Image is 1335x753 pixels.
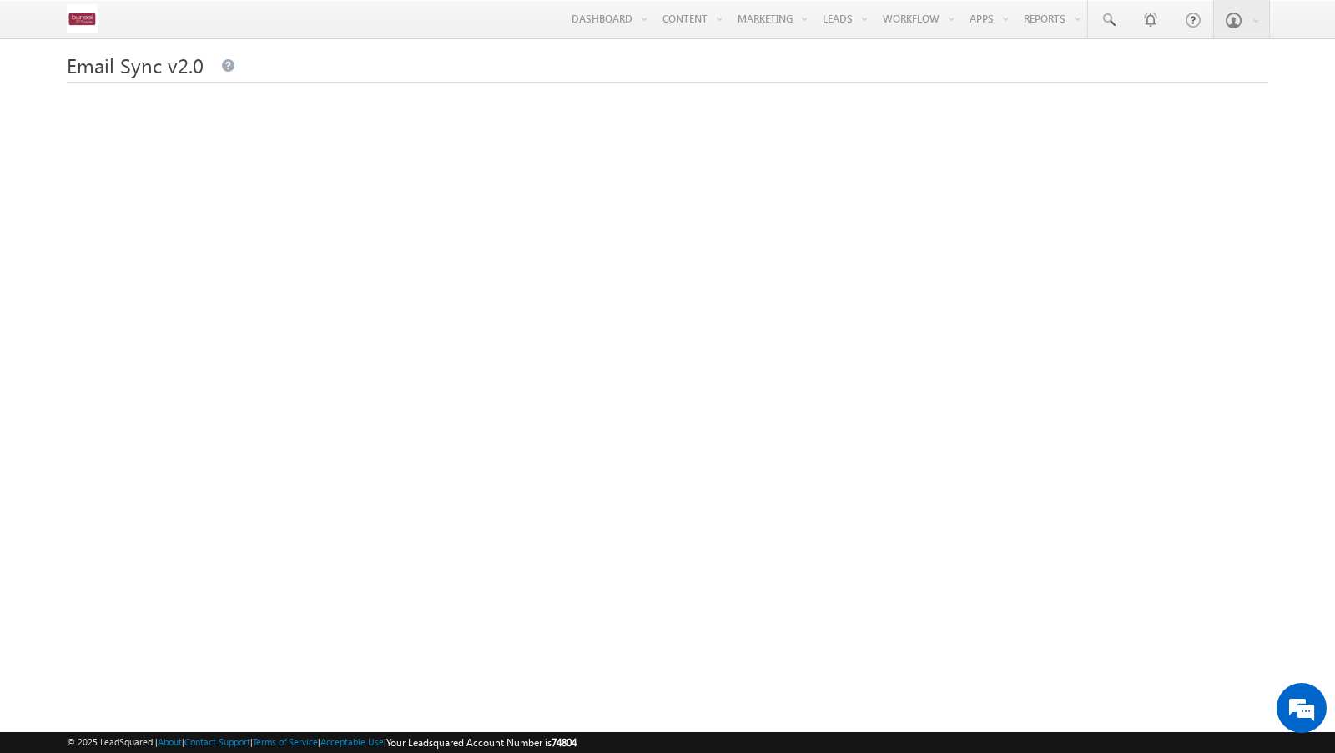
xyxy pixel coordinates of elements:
a: Contact Support [184,736,250,747]
a: Acceptable Use [320,736,384,747]
span: 74804 [552,736,577,749]
a: Terms of Service [253,736,318,747]
a: About [158,736,182,747]
img: Custom Logo [67,4,98,33]
span: Email Sync v2.0 [67,52,204,78]
span: Your Leadsquared Account Number is [386,736,577,749]
span: © 2025 LeadSquared | | | | | [67,735,577,750]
